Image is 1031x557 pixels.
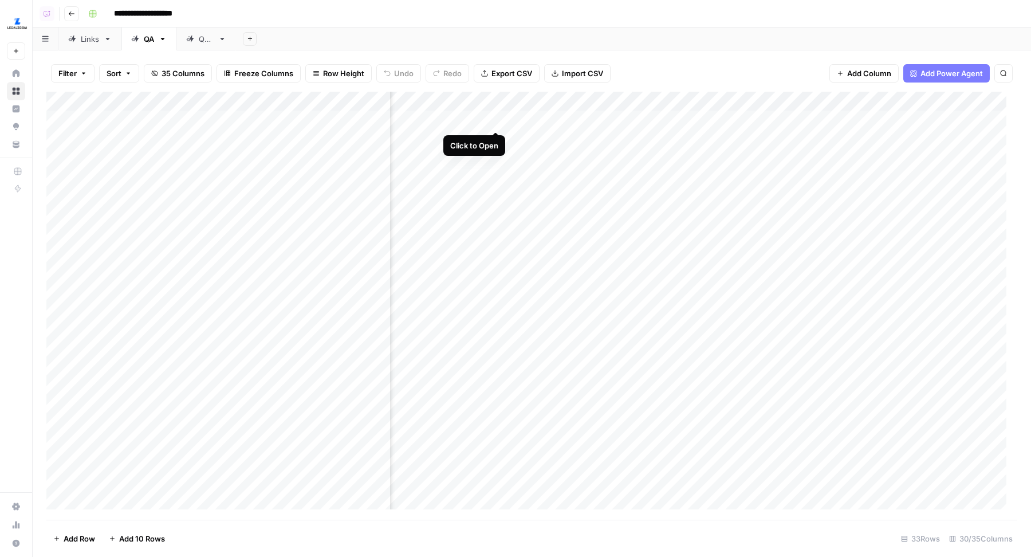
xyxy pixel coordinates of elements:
[474,64,540,83] button: Export CSV
[7,135,25,154] a: Your Data
[58,28,121,50] a: Links
[376,64,421,83] button: Undo
[7,13,27,34] img: LegalZoom Logo
[903,64,990,83] button: Add Power Agent
[199,33,214,45] div: QA2
[7,100,25,118] a: Insights
[394,68,414,79] span: Undo
[562,68,603,79] span: Import CSV
[64,533,95,544] span: Add Row
[99,64,139,83] button: Sort
[896,529,945,548] div: 33 Rows
[46,529,102,548] button: Add Row
[847,68,891,79] span: Add Column
[7,516,25,534] a: Usage
[162,68,204,79] span: 35 Columns
[305,64,372,83] button: Row Height
[829,64,899,83] button: Add Column
[102,529,172,548] button: Add 10 Rows
[7,64,25,83] a: Home
[7,9,25,38] button: Workspace: LegalZoom
[7,117,25,136] a: Opportunities
[7,82,25,100] a: Browse
[234,68,293,79] span: Freeze Columns
[217,64,301,83] button: Freeze Columns
[426,64,469,83] button: Redo
[121,28,176,50] a: QA
[119,533,165,544] span: Add 10 Rows
[450,140,498,151] div: Click to Open
[945,529,1017,548] div: 30/35 Columns
[323,68,364,79] span: Row Height
[7,497,25,516] a: Settings
[443,68,462,79] span: Redo
[51,64,95,83] button: Filter
[491,68,532,79] span: Export CSV
[144,64,212,83] button: 35 Columns
[920,68,983,79] span: Add Power Agent
[544,64,611,83] button: Import CSV
[144,33,154,45] div: QA
[58,68,77,79] span: Filter
[107,68,121,79] span: Sort
[176,28,236,50] a: QA2
[7,534,25,552] button: Help + Support
[81,33,99,45] div: Links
